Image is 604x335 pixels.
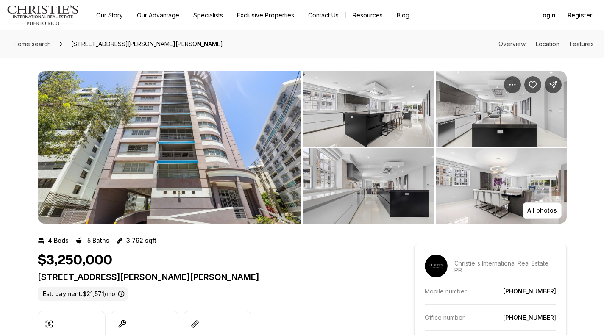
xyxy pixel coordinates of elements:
nav: Page section menu [498,41,594,47]
p: [STREET_ADDRESS][PERSON_NAME][PERSON_NAME] [38,272,384,282]
a: Our Story [89,9,130,21]
span: [STREET_ADDRESS][PERSON_NAME][PERSON_NAME] [68,37,226,51]
span: Home search [14,40,51,47]
button: View image gallery [436,148,567,224]
p: Christie's International Real Estate PR [454,260,556,274]
button: Register [562,7,597,24]
a: Exclusive Properties [230,9,301,21]
a: [PHONE_NUMBER] [503,288,556,295]
button: View image gallery [38,71,301,224]
button: View image gallery [303,148,434,224]
a: Skip to: Features [570,40,594,47]
h1: $3,250,000 [38,252,112,269]
li: 1 of 9 [38,71,301,224]
p: All photos [527,207,557,214]
button: View image gallery [303,71,434,147]
div: Listing Photos [38,71,567,224]
a: Skip to: Location [536,40,559,47]
li: 2 of 9 [303,71,567,224]
button: Share Property: 1214 MAGDALENA AVE #2 [545,76,562,93]
span: Login [539,12,556,19]
button: Contact Us [301,9,345,21]
a: Resources [346,9,390,21]
button: Save Property: 1214 MAGDALENA AVE #2 [524,76,541,93]
button: All photos [523,202,562,219]
button: Login [534,7,561,24]
a: Our Advantage [130,9,186,21]
a: Specialists [186,9,230,21]
a: Blog [390,9,416,21]
a: [PHONE_NUMBER] [503,314,556,321]
p: 4 Beds [48,237,69,244]
a: Home search [10,37,54,51]
p: 3,792 sqft [126,237,156,244]
p: 5 Baths [87,237,109,244]
p: Mobile number [425,288,467,295]
button: View image gallery [436,71,567,147]
img: logo [7,5,79,25]
p: Office number [425,314,465,321]
label: Est. payment: $21,571/mo [38,287,128,301]
button: 5 Baths [75,234,109,247]
span: Register [568,12,592,19]
button: Property options [504,76,521,93]
a: Skip to: Overview [498,40,526,47]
